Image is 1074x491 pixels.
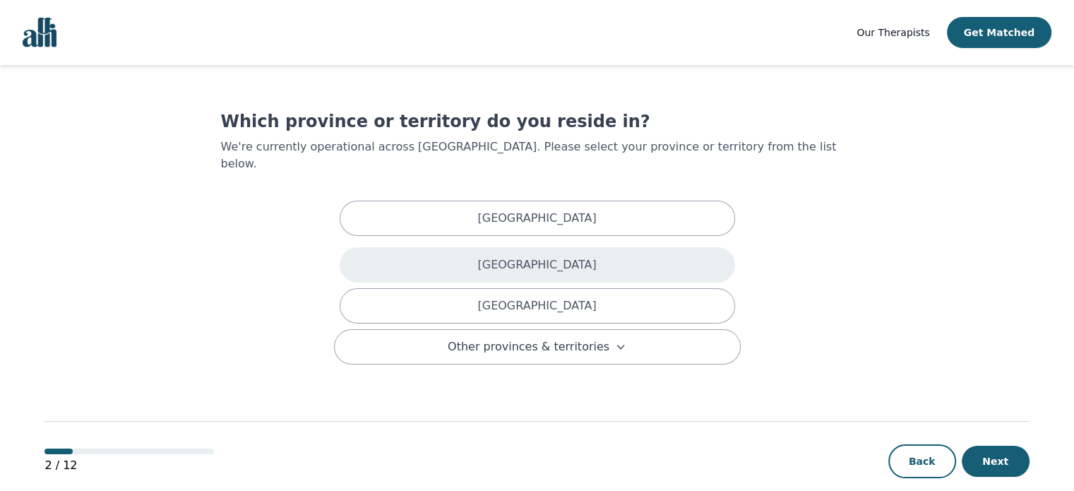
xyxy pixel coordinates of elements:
[448,338,609,355] span: Other provinces & territories
[221,110,854,133] h1: Which province or territory do you reside in?
[857,24,929,41] a: Our Therapists
[334,329,741,365] button: Other provinces & territories
[477,210,596,227] p: [GEOGRAPHIC_DATA]
[888,444,956,478] button: Back
[962,446,1030,477] button: Next
[23,18,56,47] img: alli logo
[221,138,854,172] p: We're currently operational across [GEOGRAPHIC_DATA]. Please select your province or territory fr...
[477,297,596,314] p: [GEOGRAPHIC_DATA]
[477,256,596,273] p: [GEOGRAPHIC_DATA]
[947,17,1051,48] button: Get Matched
[857,27,929,38] span: Our Therapists
[44,457,214,474] p: 2 / 12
